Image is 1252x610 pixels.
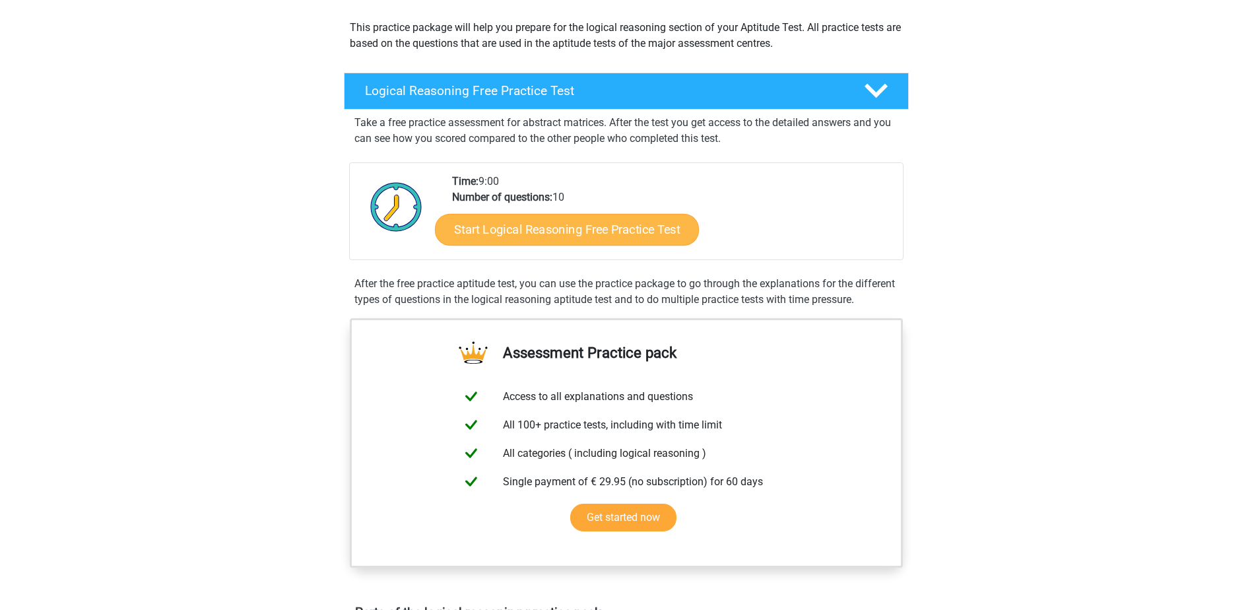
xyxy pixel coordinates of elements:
[570,504,676,531] a: Get started now
[363,174,430,240] img: Clock
[349,276,904,308] div: After the free practice aptitude test, you can use the practice package to go through the explana...
[339,73,914,110] a: Logical Reasoning Free Practice Test
[365,83,843,98] h4: Logical Reasoning Free Practice Test
[452,175,478,187] b: Time:
[442,174,902,259] div: 9:00 10
[354,115,898,147] p: Take a free practice assessment for abstract matrices. After the test you get access to the detai...
[350,20,903,51] p: This practice package will help you prepare for the logical reasoning section of your Aptitude Te...
[452,191,552,203] b: Number of questions:
[435,213,699,245] a: Start Logical Reasoning Free Practice Test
